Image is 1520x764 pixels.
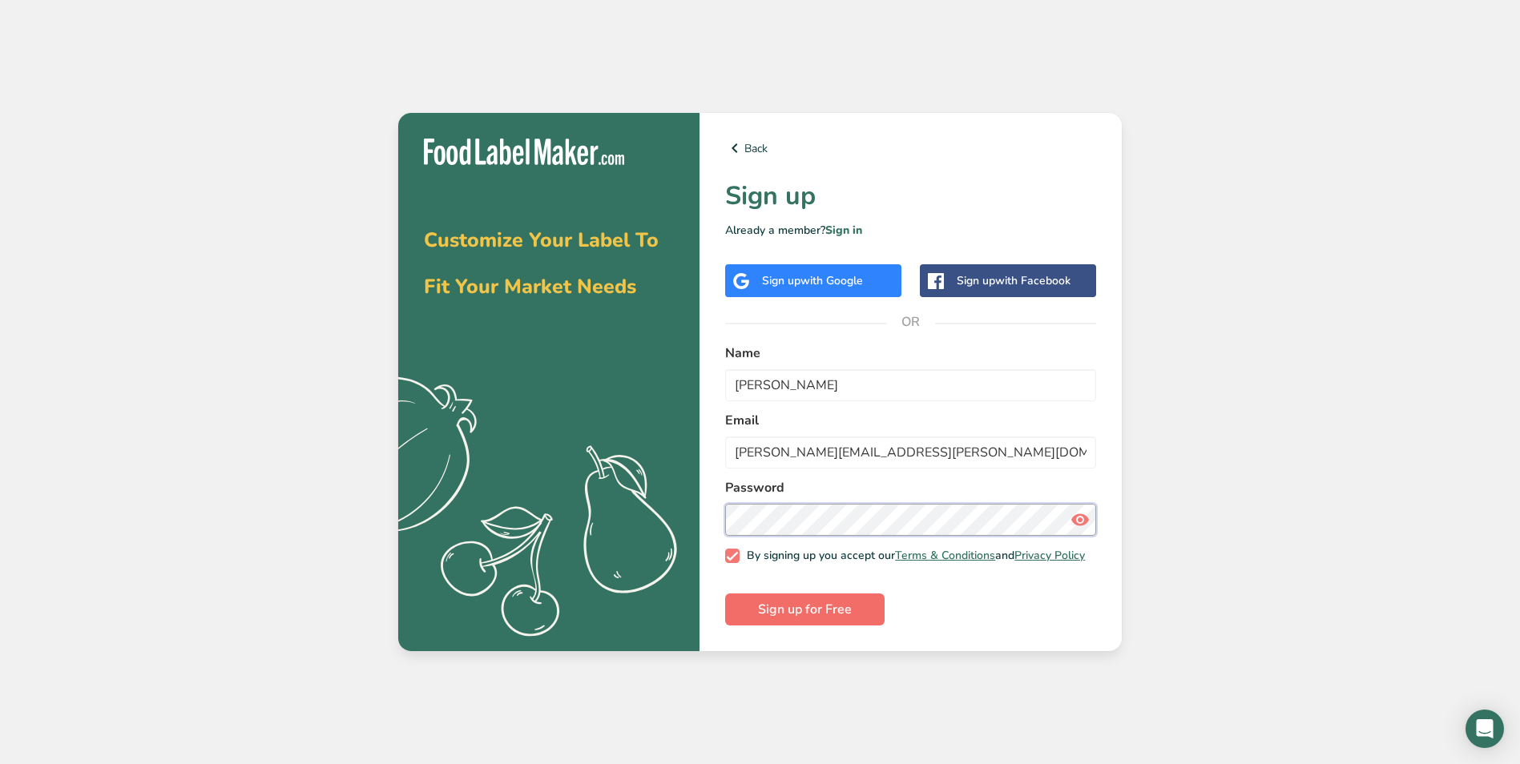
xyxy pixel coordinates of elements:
[800,273,863,288] span: with Google
[424,139,624,165] img: Food Label Maker
[740,549,1086,563] span: By signing up you accept our and
[1014,548,1085,563] a: Privacy Policy
[725,436,1096,468] input: email@example.com
[725,344,1096,363] label: Name
[957,272,1070,289] div: Sign up
[725,177,1096,215] h1: Sign up
[995,273,1070,288] span: with Facebook
[725,139,1096,158] a: Back
[895,548,995,563] a: Terms & Conditions
[725,593,885,625] button: Sign up for Free
[887,298,935,346] span: OR
[725,222,1096,239] p: Already a member?
[424,227,659,300] span: Customize Your Label To Fit Your Market Needs
[725,478,1096,497] label: Password
[825,223,862,238] a: Sign in
[758,600,852,619] span: Sign up for Free
[725,411,1096,430] label: Email
[725,369,1096,401] input: John Doe
[762,272,863,289] div: Sign up
[1466,710,1504,748] div: Open Intercom Messenger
